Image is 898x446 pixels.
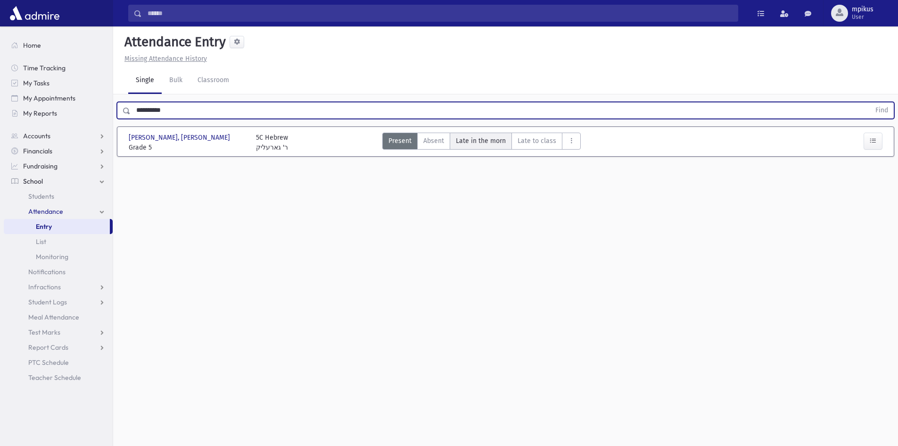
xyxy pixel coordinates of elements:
span: User [852,13,873,21]
span: Student Logs [28,298,67,306]
span: Fundraising [23,162,58,170]
a: Single [128,67,162,94]
a: Teacher Schedule [4,370,113,385]
a: Monitoring [4,249,113,264]
button: Find [870,102,894,118]
span: Present [388,136,412,146]
a: Missing Attendance History [121,55,207,63]
span: List [36,237,46,246]
a: Test Marks [4,325,113,340]
a: Students [4,189,113,204]
span: Late to class [518,136,556,146]
span: mpikus [852,6,873,13]
span: Infractions [28,283,61,291]
span: Report Cards [28,343,68,352]
span: School [23,177,43,185]
a: Fundraising [4,159,113,174]
span: My Appointments [23,94,75,102]
a: PTC Schedule [4,355,113,370]
a: Time Tracking [4,60,113,76]
span: Test Marks [28,328,60,337]
a: School [4,174,113,189]
a: Notifications [4,264,113,279]
span: My Reports [23,109,57,118]
a: Classroom [190,67,237,94]
span: Notifications [28,268,66,276]
a: Infractions [4,279,113,295]
span: Attendance [28,207,63,216]
span: Meal Attendance [28,313,79,321]
a: Report Cards [4,340,113,355]
a: Financials [4,143,113,159]
span: [PERSON_NAME], [PERSON_NAME] [129,133,232,143]
h5: Attendance Entry [121,34,226,50]
span: Monitoring [36,252,68,261]
span: Absent [423,136,444,146]
span: Grade 5 [129,143,247,152]
div: AttTypes [382,133,581,152]
a: My Reports [4,106,113,121]
a: Home [4,38,113,53]
a: Attendance [4,204,113,219]
a: List [4,234,113,249]
a: Bulk [162,67,190,94]
a: Student Logs [4,295,113,310]
span: My Tasks [23,79,49,87]
span: Teacher Schedule [28,373,81,382]
span: Entry [36,222,52,231]
a: Accounts [4,128,113,143]
u: Missing Attendance History [124,55,207,63]
img: AdmirePro [8,4,62,23]
span: Time Tracking [23,64,66,72]
a: My Appointments [4,91,113,106]
input: Search [142,5,738,22]
span: Accounts [23,132,50,140]
span: Students [28,192,54,201]
span: PTC Schedule [28,358,69,367]
span: Late in the morn [456,136,506,146]
a: Entry [4,219,110,234]
span: Home [23,41,41,50]
span: Financials [23,147,52,155]
a: My Tasks [4,76,113,91]
div: 5C Hebrew ר' גארעליק [256,133,288,152]
a: Meal Attendance [4,310,113,325]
